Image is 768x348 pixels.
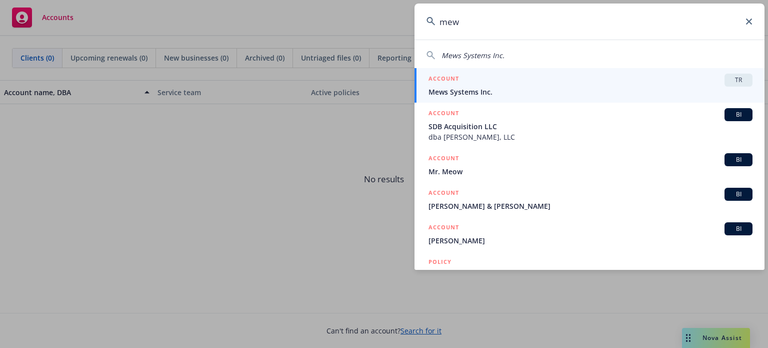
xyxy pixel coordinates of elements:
span: [PERSON_NAME] [428,235,752,246]
a: ACCOUNTBI[PERSON_NAME] [414,217,764,251]
a: ACCOUNTBI[PERSON_NAME] & [PERSON_NAME] [414,182,764,217]
span: New City Insurance (LLC) [428,268,752,278]
span: BI [728,110,748,119]
span: dba [PERSON_NAME], LLC [428,132,752,142]
span: BI [728,155,748,164]
input: Search... [414,4,764,40]
h5: ACCOUNT [428,74,459,86]
span: BI [728,190,748,199]
span: TR [728,76,748,85]
h5: ACCOUNT [428,188,459,200]
h5: ACCOUNT [428,153,459,165]
h5: POLICY [428,257,451,267]
a: POLICYNew City Insurance (LLC) [414,251,764,294]
span: Mr. Meow [428,166,752,177]
a: ACCOUNTTRMews Systems Inc. [414,68,764,103]
h5: ACCOUNT [428,108,459,120]
span: SDB Acquisition LLC [428,121,752,132]
span: Mews Systems Inc. [428,87,752,97]
span: BI [728,224,748,233]
span: [PERSON_NAME] & [PERSON_NAME] [428,201,752,211]
h5: ACCOUNT [428,222,459,234]
span: Mews Systems Inc. [441,51,504,60]
a: ACCOUNTBIMr. Meow [414,148,764,182]
a: ACCOUNTBISDB Acquisition LLCdba [PERSON_NAME], LLC [414,103,764,148]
